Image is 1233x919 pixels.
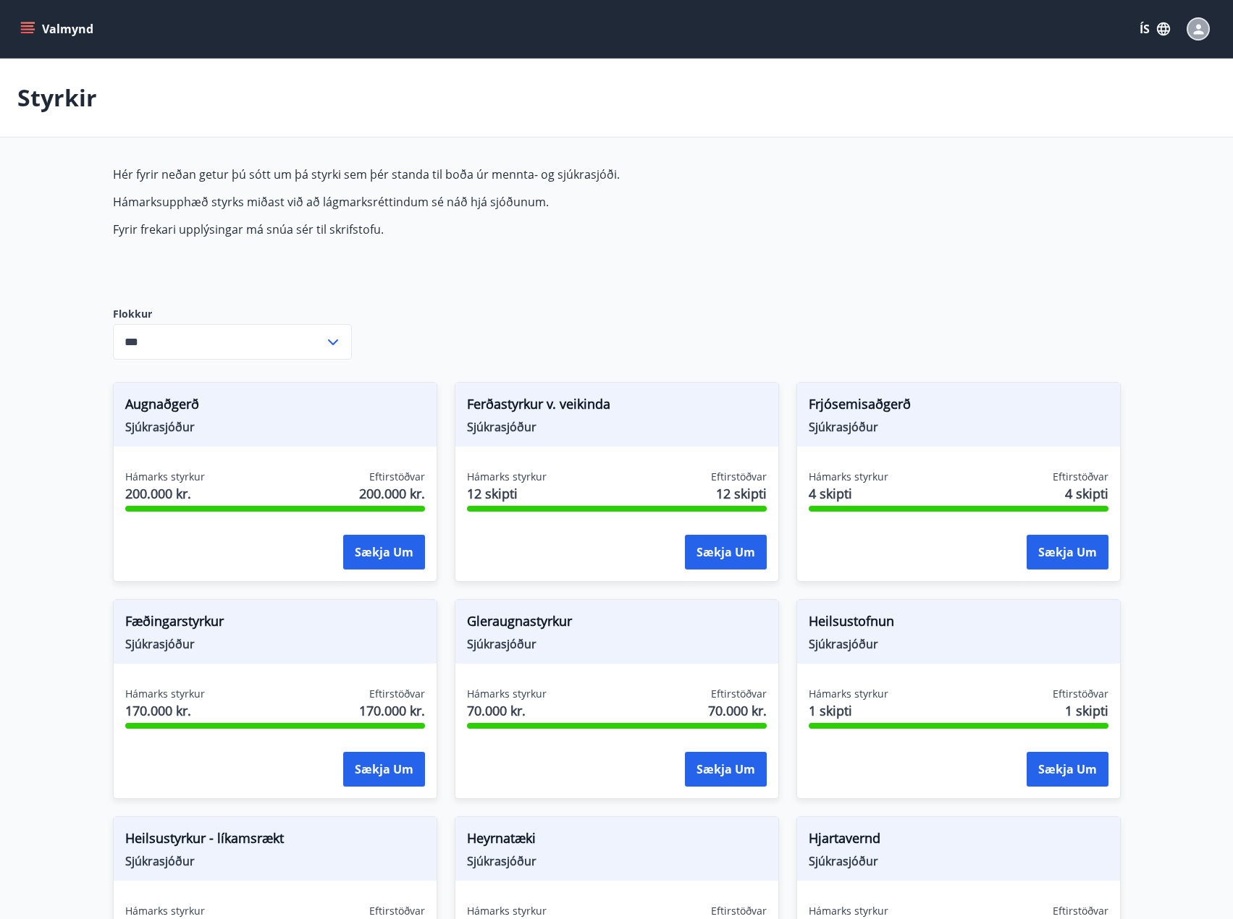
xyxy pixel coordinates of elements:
span: Sjúkrasjóður [809,419,1108,435]
span: Sjúkrasjóður [125,853,425,869]
button: Sækja um [685,535,767,569]
span: Hámarks styrkur [125,904,205,918]
span: Eftirstöðvar [1053,687,1108,701]
button: ÍS [1132,16,1178,42]
span: Hámarks styrkur [467,470,547,484]
span: Heilsustofnun [809,611,1108,636]
span: 70.000 kr. [467,701,547,720]
button: Sækja um [1027,752,1108,787]
span: Hámarks styrkur [467,687,547,701]
span: Eftirstöðvar [1053,470,1108,484]
span: 200.000 kr. [125,484,205,503]
button: Sækja um [1027,535,1108,569]
span: 1 skipti [809,701,888,720]
span: 12 skipti [716,484,767,503]
span: Heilsustyrkur - líkamsrækt [125,829,425,853]
span: Sjúkrasjóður [125,636,425,652]
span: Heyrnatæki [467,829,767,853]
span: Eftirstöðvar [711,904,767,918]
span: Hjartavernd [809,829,1108,853]
span: Sjúkrasjóður [809,853,1108,869]
button: menu [17,16,99,42]
span: Sjúkrasjóður [467,419,767,435]
span: Hámarks styrkur [809,470,888,484]
span: 4 skipti [1065,484,1108,503]
span: Sjúkrasjóður [809,636,1108,652]
span: 70.000 kr. [708,701,767,720]
span: Sjúkrasjóður [467,853,767,869]
span: Eftirstöðvar [369,470,425,484]
span: Sjúkrasjóður [125,419,425,435]
label: Flokkur [113,307,352,321]
span: Eftirstöðvar [711,687,767,701]
span: Hámarks styrkur [467,904,547,918]
span: Hámarks styrkur [809,687,888,701]
span: Augnaðgerð [125,394,425,419]
span: Fæðingarstyrkur [125,611,425,636]
span: Hámarks styrkur [125,470,205,484]
button: Sækja um [343,752,425,787]
p: Styrkir [17,82,97,114]
span: Ferðastyrkur v. veikinda [467,394,767,419]
span: 4 skipti [809,484,888,503]
span: Frjósemisaðgerð [809,394,1108,419]
span: 170.000 kr. [125,701,205,720]
p: Fyrir frekari upplýsingar má snúa sér til skrifstofu. [113,221,796,237]
span: Eftirstöðvar [1053,904,1108,918]
span: Eftirstöðvar [369,687,425,701]
span: 170.000 kr. [359,701,425,720]
span: Sjúkrasjóður [467,636,767,652]
span: Eftirstöðvar [369,904,425,918]
p: Hámarksupphæð styrks miðast við að lágmarksréttindum sé náð hjá sjóðunum. [113,194,796,210]
span: 200.000 kr. [359,484,425,503]
span: 12 skipti [467,484,547,503]
span: Hámarks styrkur [809,904,888,918]
span: Gleraugnastyrkur [467,611,767,636]
span: Eftirstöðvar [711,470,767,484]
span: Hámarks styrkur [125,687,205,701]
button: Sækja um [685,752,767,787]
button: Sækja um [343,535,425,569]
p: Hér fyrir neðan getur þú sótt um þá styrki sem þér standa til boða úr mennta- og sjúkrasjóði. [113,166,796,182]
span: 1 skipti [1065,701,1108,720]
